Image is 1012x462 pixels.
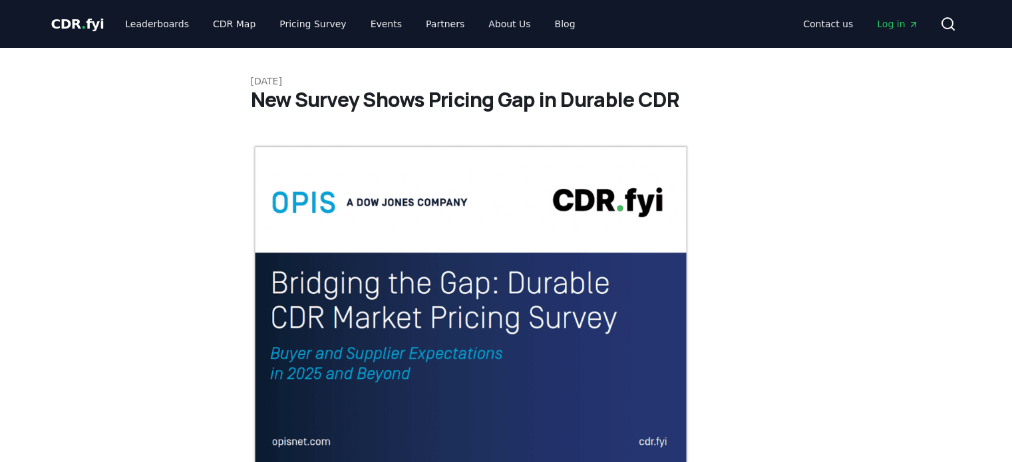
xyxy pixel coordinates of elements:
a: Blog [544,12,586,36]
h1: New Survey Shows Pricing Gap in Durable CDR [251,88,762,112]
a: Contact us [792,12,864,36]
a: CDR Map [202,12,266,36]
span: . [81,16,86,32]
a: CDR.fyi [51,15,104,33]
a: Partners [415,12,475,36]
span: Log in [877,17,918,31]
a: Pricing Survey [269,12,357,36]
a: Leaderboards [114,12,200,36]
a: Events [360,12,413,36]
nav: Main [792,12,929,36]
nav: Main [114,12,586,36]
span: CDR fyi [51,16,104,32]
a: Log in [866,12,929,36]
a: About Us [478,12,541,36]
p: [DATE] [251,74,762,88]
